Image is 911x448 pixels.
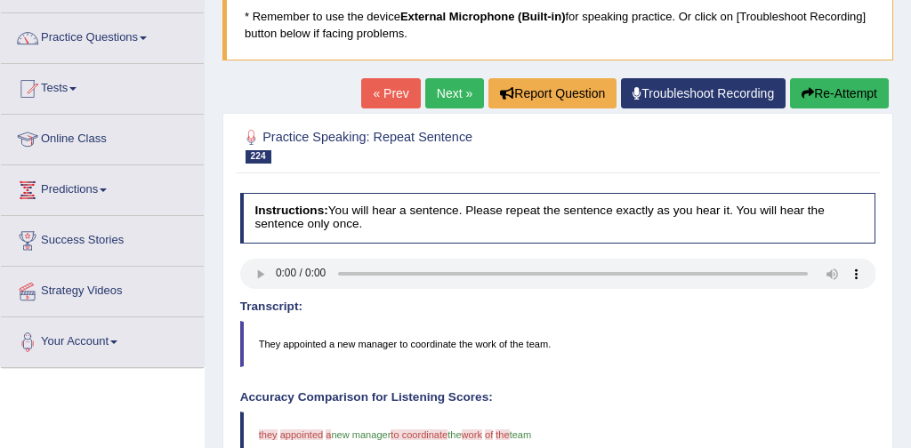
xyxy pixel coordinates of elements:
b: Instructions: [254,204,327,217]
a: Success Stories [1,216,204,260]
a: Predictions [1,165,204,210]
button: Report Question [488,78,617,108]
h2: Practice Speaking: Repeat Sentence [240,126,634,164]
a: Your Account [1,317,204,362]
h4: You will hear a sentence. Please repeat the sentence exactly as you hear it. You will hear the se... [240,193,876,244]
span: team [510,429,532,440]
span: the [496,429,509,440]
blockquote: They appointed a new manager to coordinate the work of the team. [240,321,876,367]
span: a [326,429,331,440]
span: of [485,429,493,440]
span: new manager [331,429,391,440]
a: « Prev [361,78,420,108]
button: Re-Attempt [790,78,889,108]
a: Tests [1,64,204,108]
a: Next » [425,78,484,108]
h4: Accuracy Comparison for Listening Scores: [240,391,876,404]
span: appointed [280,429,324,440]
h4: Transcript: [240,300,876,314]
b: External Microphone (Built-in) [400,10,566,23]
a: Strategy Videos [1,267,204,311]
a: Practice Questions [1,13,204,58]
span: 224 [246,150,271,164]
span: to coordinate [391,429,447,440]
a: Troubleshoot Recording [621,78,786,108]
span: the [447,429,461,440]
span: work [462,429,482,440]
a: Online Class [1,115,204,159]
span: they [259,429,278,440]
